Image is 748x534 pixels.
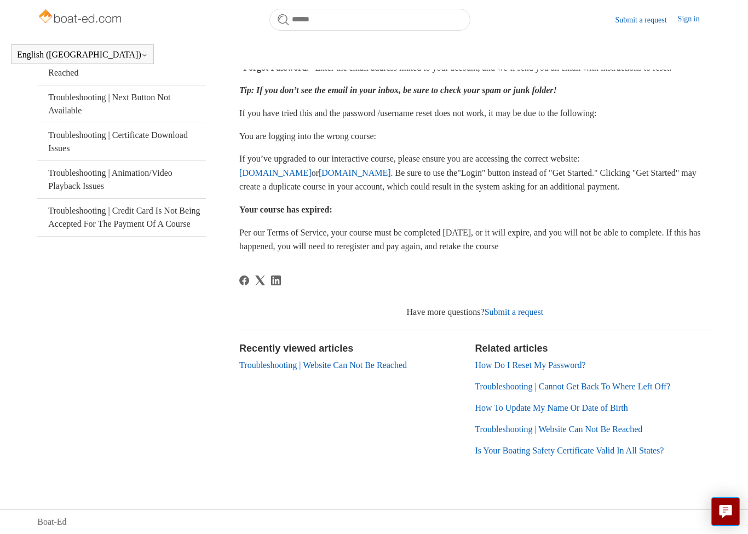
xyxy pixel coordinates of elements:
a: Facebook [239,275,249,285]
a: Submit a request [615,14,678,26]
img: Boat-Ed Help Center home page [37,7,124,28]
a: Troubleshooting | Credit Card Is Not Being Accepted For The Payment Of A Course [37,199,205,236]
p: You are logging into the wrong course: [239,129,711,143]
a: Submit a request [485,307,544,317]
a: [DOMAIN_NAME] [239,168,312,177]
p: Per our Terms of Service, your course must be completed [DATE], or it will expire, and you will n... [239,226,711,254]
p: If you have tried this and the password /username reset does not work, it may be due to the follo... [239,106,711,120]
a: X Corp [255,275,265,285]
button: Live chat [711,497,740,526]
a: LinkedIn [271,275,281,285]
a: Troubleshooting | Cannot Get Back To Where Left Off? [475,382,670,391]
p: If you’ve upgraded to our interactive course, please ensure you are accessing the correct website... [239,152,711,194]
a: [DOMAIN_NAME] [319,168,391,177]
a: Troubleshooting | Website Can Not Be Reached [239,360,407,370]
a: Boat-Ed [37,515,66,529]
a: How To Update My Name Or Date of Birth [475,403,628,412]
h2: Recently viewed articles [239,341,464,356]
div: Have more questions? [239,306,711,319]
input: Search [269,9,470,31]
a: Troubleshooting | Animation/Video Playback Issues [37,161,205,198]
a: Sign in [678,13,711,26]
strong: Forgot Password [243,63,307,72]
a: Troubleshooting | Certificate Download Issues [37,123,205,160]
svg: Share this page on LinkedIn [271,275,281,285]
a: Troubleshooting | Next Button Not Available [37,85,205,123]
em: Tip: If you don’t see the email in your inbox, be sure to check your spam or junk folder! [239,85,557,95]
svg: Share this page on X Corp [255,275,265,285]
h2: Related articles [475,341,710,356]
svg: Share this page on Facebook [239,275,249,285]
a: Troubleshooting | Website Can Not Be Reached [475,424,642,434]
button: English ([GEOGRAPHIC_DATA]) [17,50,148,60]
a: How Do I Reset My Password? [475,360,585,370]
a: Is Your Boating Safety Certificate Valid In All States? [475,446,664,455]
strong: Your course has expired: [239,205,332,214]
